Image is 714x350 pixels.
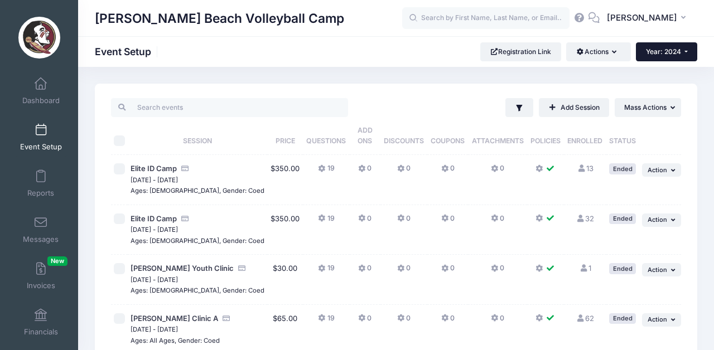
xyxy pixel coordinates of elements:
th: Session [128,117,267,155]
i: Accepting Credit Card Payments [238,265,247,272]
span: Invoices [27,281,55,290]
a: Registration Link [480,42,561,61]
a: Add Session [539,98,609,117]
small: [DATE] - [DATE] [131,226,178,234]
span: Action [648,315,667,323]
span: Add Ons [358,126,373,145]
a: 62 [576,314,594,323]
a: 32 [576,214,594,223]
h1: Event Setup [95,46,161,57]
button: 0 [358,213,372,230]
a: Financials [15,303,67,342]
button: 0 [441,163,455,179]
button: 0 [358,263,372,279]
button: 19 [318,263,334,279]
span: Elite ID Camp [131,164,177,173]
span: Financials [24,327,58,337]
button: 0 [441,263,455,279]
button: 0 [491,313,504,329]
button: Action [642,313,681,327]
small: Ages: [DEMOGRAPHIC_DATA], Gender: Coed [131,187,264,195]
span: Action [648,216,667,223]
a: Event Setup [15,118,67,157]
h1: [PERSON_NAME] Beach Volleyball Camp [95,6,344,31]
small: Ages: All Ages, Gender: Coed [131,337,220,344]
button: 19 [318,213,334,230]
button: Action [642,263,681,276]
input: Search events [111,98,348,117]
div: Ended [609,263,636,274]
button: Action [642,213,681,227]
button: Mass Actions [615,98,681,117]
button: 0 [441,213,455,230]
span: Action [648,266,667,274]
small: Ages: [DEMOGRAPHIC_DATA], Gender: Coed [131,237,264,245]
small: [DATE] - [DATE] [131,176,178,184]
i: Accepting Credit Card Payments [181,215,190,222]
span: Year: 2024 [646,47,681,56]
a: InvoicesNew [15,256,67,295]
span: Attachments [472,137,524,145]
button: 0 [397,213,411,230]
span: [PERSON_NAME] [607,12,677,24]
span: Policies [530,137,561,145]
button: 19 [318,163,334,179]
a: Messages [15,210,67,249]
div: Ended [609,213,636,224]
th: Coupons [427,117,468,155]
button: 0 [397,263,411,279]
th: Enrolled [564,117,606,155]
td: $350.00 [267,155,303,205]
img: Brooke Niles Beach Volleyball Camp [18,17,60,59]
span: Questions [306,137,346,145]
td: $350.00 [267,205,303,255]
th: Questions [303,117,349,155]
button: 0 [491,263,504,279]
span: Messages [23,235,59,244]
button: 0 [397,313,411,329]
input: Search by First Name, Last Name, or Email... [402,7,570,30]
th: Policies [527,117,564,155]
i: Accepting Credit Card Payments [181,165,190,172]
span: [PERSON_NAME] Clinic A [131,314,218,323]
small: [DATE] - [DATE] [131,325,178,333]
small: Ages: [DEMOGRAPHIC_DATA], Gender: Coed [131,286,264,294]
button: 0 [358,313,372,329]
button: 0 [358,163,372,179]
a: 1 [579,264,591,273]
span: [PERSON_NAME] Youth Clinic [131,264,234,273]
span: Reports [27,188,54,198]
button: 0 [491,163,504,179]
small: [DATE] - [DATE] [131,276,178,284]
a: 13 [577,164,593,173]
th: Price [267,117,303,155]
th: Discounts [380,117,427,155]
button: 19 [318,313,334,329]
button: [PERSON_NAME] [600,6,697,31]
th: Status [606,117,639,155]
span: Action [648,166,667,174]
button: 0 [397,163,411,179]
span: Elite ID Camp [131,214,177,223]
span: Coupons [431,137,465,145]
button: 0 [441,313,455,329]
span: Event Setup [20,142,62,152]
button: 0 [491,213,504,230]
button: Action [642,163,681,177]
th: Add Ons [350,117,380,155]
a: Dashboard [15,71,67,110]
span: New [47,256,67,266]
div: Ended [609,313,636,324]
div: Ended [609,163,636,174]
i: Accepting Credit Card Payments [222,315,231,322]
button: Actions [566,42,630,61]
span: Discounts [384,137,424,145]
td: $30.00 [267,255,303,305]
th: Attachments [468,117,527,155]
span: Mass Actions [624,103,667,111]
span: Dashboard [22,96,60,105]
button: Year: 2024 [636,42,697,61]
a: Reports [15,164,67,203]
